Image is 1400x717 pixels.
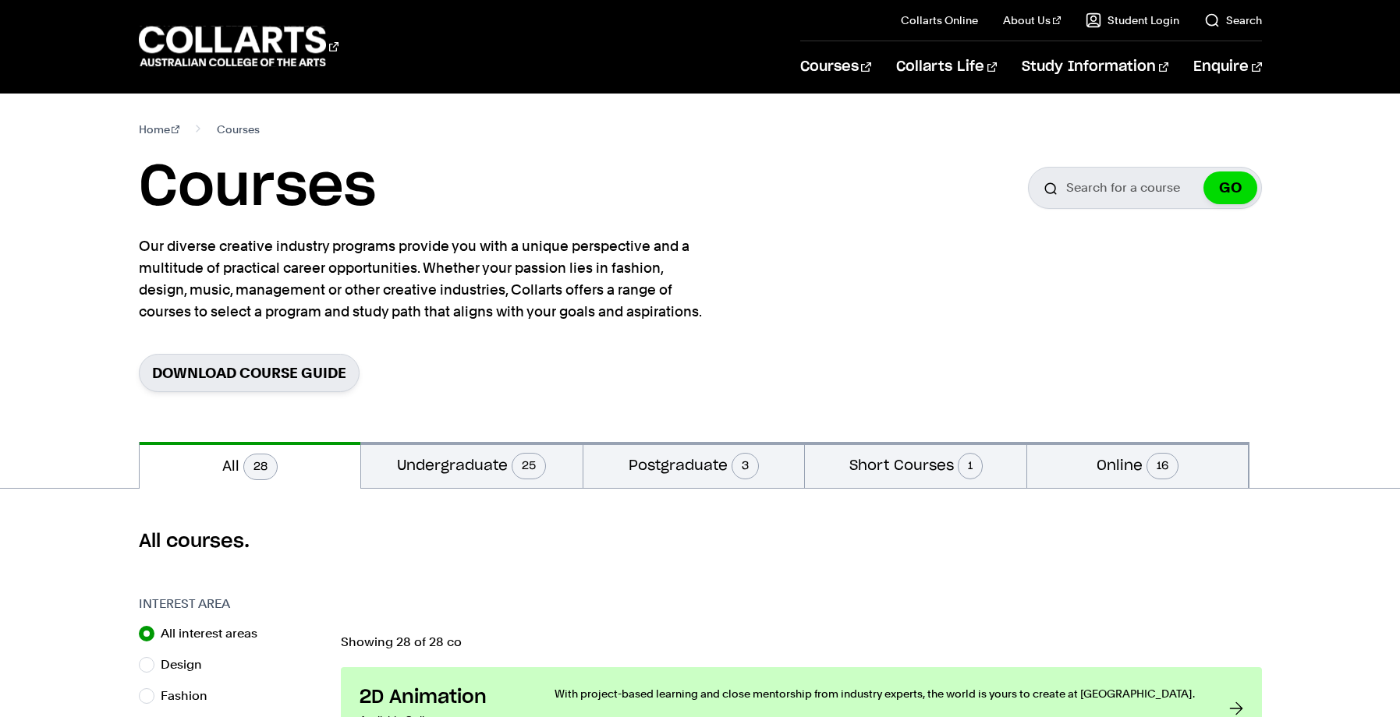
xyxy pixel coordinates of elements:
[1204,12,1262,28] a: Search
[1022,41,1168,93] a: Study Information
[1086,12,1179,28] a: Student Login
[1003,12,1061,28] a: About Us
[139,235,708,323] p: Our diverse creative industry programs provide you with a unique perspective and a multitude of p...
[161,685,220,707] label: Fashion
[217,118,260,140] span: Courses
[1193,41,1261,93] a: Enquire
[360,686,523,709] h3: 2D Animation
[161,654,214,676] label: Design
[139,24,338,69] div: Go to homepage
[139,529,1262,554] h2: All courses.
[1203,171,1257,204] button: GO
[139,354,360,392] a: Download Course Guide
[512,453,546,479] span: 25
[140,442,361,489] button: All28
[901,12,978,28] a: Collarts Online
[139,118,180,140] a: Home
[800,41,871,93] a: Courses
[1147,453,1178,479] span: 16
[1027,442,1249,488] button: Online16
[958,453,983,479] span: 1
[341,636,1262,648] p: Showing 28 of 28 co
[1028,167,1262,209] input: Search for a course
[555,686,1198,701] p: With project-based learning and close mentorship from industry experts, the world is yours to cre...
[361,442,583,488] button: Undergraduate25
[139,595,325,613] h3: Interest Area
[583,442,805,488] button: Postgraduate3
[243,454,278,480] span: 28
[896,41,997,93] a: Collarts Life
[139,153,376,223] h1: Courses
[732,453,759,479] span: 3
[805,442,1026,488] button: Short Courses1
[161,623,270,645] label: All interest areas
